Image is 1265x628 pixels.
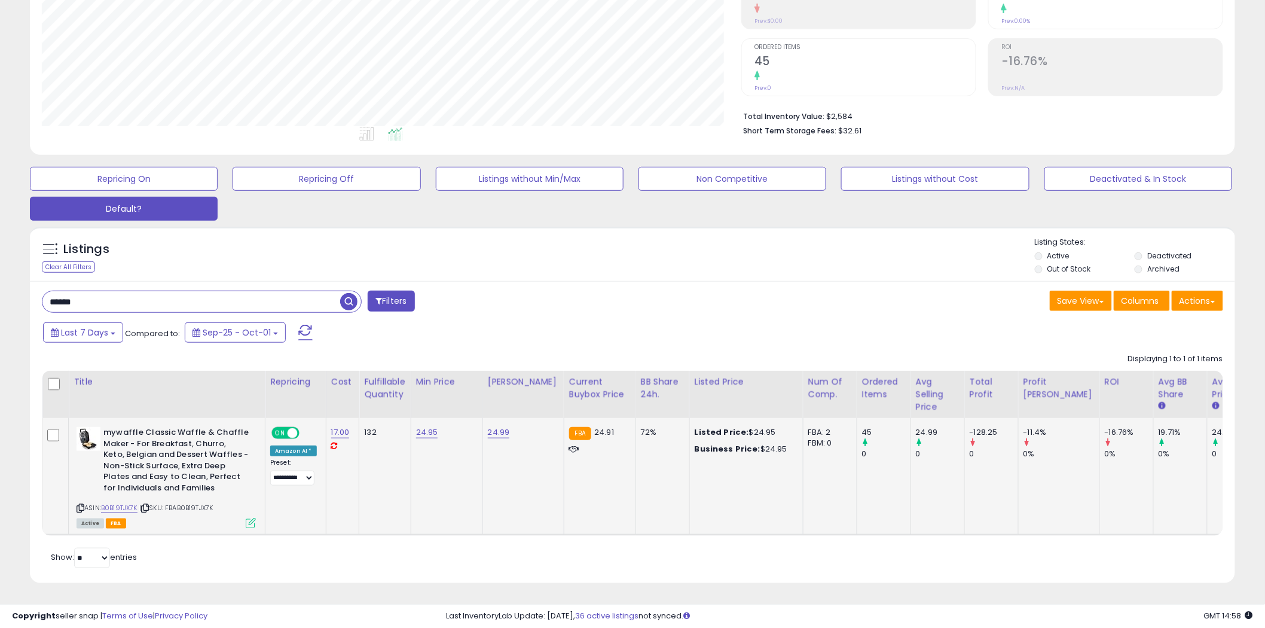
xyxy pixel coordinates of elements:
div: 132 [364,427,401,438]
div: 72% [641,427,680,438]
span: Columns [1122,295,1159,307]
small: Avg Win Price. [1212,401,1220,411]
a: 36 active listings [576,610,639,621]
small: Prev: $0.00 [754,17,783,25]
div: Current Buybox Price [569,376,631,401]
span: FBA [106,519,126,529]
button: Listings without Cost [841,167,1029,191]
div: 0% [1023,449,1099,459]
small: Avg BB Share. [1159,401,1166,411]
div: Avg Selling Price [916,376,960,413]
div: BB Share 24h. [641,376,685,401]
b: Short Term Storage Fees: [743,126,836,136]
button: Save View [1050,291,1112,311]
span: 24.91 [594,426,614,438]
b: Business Price: [695,443,760,455]
div: 0% [1159,449,1207,459]
div: 24.99 [1212,427,1261,438]
span: 2025-10-9 14:58 GMT [1204,610,1253,621]
div: Listed Price [695,376,798,388]
h2: -16.76% [1001,54,1223,71]
span: OFF [298,428,317,438]
a: 17.00 [331,426,350,438]
div: -128.25 [970,427,1018,438]
div: FBM: 0 [808,438,848,449]
small: Prev: 0 [754,84,771,92]
button: Columns [1114,291,1170,311]
div: -11.4% [1023,427,1099,438]
strong: Copyright [12,610,56,621]
span: ROI [1001,44,1223,51]
b: Listed Price: [695,426,749,438]
div: -16.76% [1105,427,1153,438]
div: Fulfillable Quantity [364,376,405,401]
div: 24.99 [916,427,964,438]
b: Total Inventory Value: [743,111,824,121]
div: Preset: [270,459,317,486]
button: Repricing Off [233,167,420,191]
div: Amazon AI * [270,446,317,456]
div: Repricing [270,376,321,388]
div: 0 [862,449,910,459]
button: Default? [30,197,218,221]
div: FBA: 2 [808,427,848,438]
div: Avg BB Share [1159,376,1202,401]
div: ROI [1105,376,1148,388]
small: Prev: N/A [1001,84,1025,92]
small: FBA [569,427,591,440]
button: Listings without Min/Max [436,167,624,191]
button: Sep-25 - Oct-01 [185,322,286,343]
div: Last InventoryLab Update: [DATE], not synced. [447,611,1253,622]
div: $24.95 [695,444,794,455]
h5: Listings [63,241,109,258]
button: Deactivated & In Stock [1044,167,1232,191]
a: B0B19TJX7K [101,503,137,513]
label: Deactivated [1147,251,1192,261]
button: Repricing On [30,167,218,191]
div: $24.95 [695,427,794,438]
span: $32.61 [838,125,861,136]
label: Active [1047,251,1070,261]
button: Last 7 Days [43,322,123,343]
button: Actions [1172,291,1223,311]
img: 41JpjLc9TML._SL40_.jpg [77,427,100,451]
span: Show: entries [51,551,137,563]
div: Min Price [416,376,478,388]
div: 0 [1212,449,1261,459]
div: Clear All Filters [42,261,95,273]
h2: 45 [754,54,976,71]
a: Privacy Policy [155,610,207,621]
span: All listings currently available for purchase on Amazon [77,519,104,529]
div: 0% [1105,449,1153,459]
div: Profit [PERSON_NAME] [1023,376,1095,401]
span: ON [273,428,288,438]
span: | SKU: FBAB0B19TJX7K [139,503,213,513]
small: Prev: 0.00% [1001,17,1030,25]
p: Listing States: [1035,237,1235,248]
span: Last 7 Days [61,327,108,339]
div: ASIN: [77,427,256,527]
a: 24.99 [488,426,510,438]
div: Title [74,376,260,388]
label: Archived [1147,264,1180,274]
li: $2,584 [743,108,1214,123]
div: Ordered Items [862,376,906,401]
a: 24.95 [416,426,438,438]
div: Cost [331,376,355,388]
div: [PERSON_NAME] [488,376,559,388]
label: Out of Stock [1047,264,1091,274]
span: Compared to: [125,328,180,339]
div: 0 [916,449,964,459]
button: Filters [368,291,414,312]
div: 19.71% [1159,427,1207,438]
div: Avg Win Price [1212,376,1256,401]
span: Ordered Items [754,44,976,51]
div: Total Profit [970,376,1013,401]
div: Displaying 1 to 1 of 1 items [1128,353,1223,365]
b: mywaffle Classic Waffle & Chaffle Maker - For Breakfast, Churro, Keto, Belgian and Dessert Waffle... [103,427,249,496]
a: Terms of Use [102,610,153,621]
div: seller snap | | [12,611,207,622]
span: Sep-25 - Oct-01 [203,327,271,339]
div: 45 [862,427,910,438]
button: Non Competitive [638,167,826,191]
